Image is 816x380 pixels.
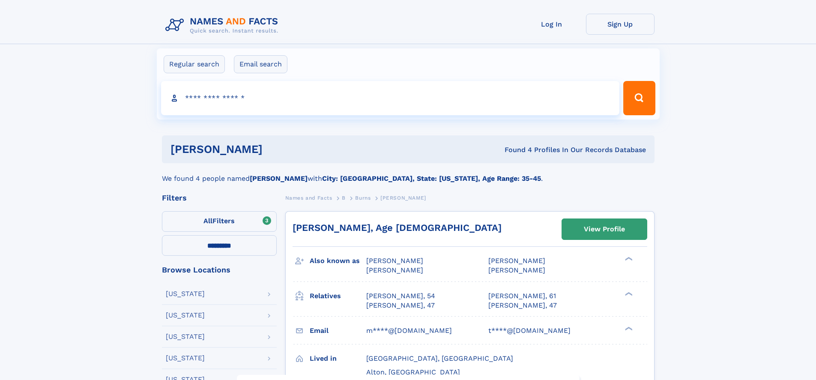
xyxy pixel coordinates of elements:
[170,144,384,155] h1: [PERSON_NAME]
[383,145,646,155] div: Found 4 Profiles In Our Records Database
[322,174,541,183] b: City: [GEOGRAPHIC_DATA], State: [US_STATE], Age Range: 35-45
[562,219,647,239] a: View Profile
[584,219,625,239] div: View Profile
[488,257,545,265] span: [PERSON_NAME]
[285,192,332,203] a: Names and Facts
[162,266,277,274] div: Browse Locations
[161,81,620,115] input: search input
[366,354,513,362] span: [GEOGRAPHIC_DATA], [GEOGRAPHIC_DATA]
[623,256,633,262] div: ❯
[342,195,346,201] span: B
[166,355,205,362] div: [US_STATE]
[488,266,545,274] span: [PERSON_NAME]
[342,192,346,203] a: B
[355,195,371,201] span: Burns
[623,81,655,115] button: Search Button
[203,217,212,225] span: All
[310,351,366,366] h3: Lived in
[488,301,557,310] a: [PERSON_NAME], 47
[250,174,308,183] b: [PERSON_NAME]
[355,192,371,203] a: Burns
[166,333,205,340] div: [US_STATE]
[234,55,287,73] label: Email search
[517,14,586,35] a: Log In
[366,301,435,310] a: [PERSON_NAME], 47
[162,194,277,202] div: Filters
[366,368,460,376] span: Alton, [GEOGRAPHIC_DATA]
[586,14,655,35] a: Sign Up
[162,163,655,184] div: We found 4 people named with .
[166,312,205,319] div: [US_STATE]
[380,195,426,201] span: [PERSON_NAME]
[623,291,633,296] div: ❯
[293,222,502,233] a: [PERSON_NAME], Age [DEMOGRAPHIC_DATA]
[166,290,205,297] div: [US_STATE]
[162,211,277,232] label: Filters
[162,14,285,37] img: Logo Names and Facts
[366,257,423,265] span: [PERSON_NAME]
[164,55,225,73] label: Regular search
[623,326,633,331] div: ❯
[310,254,366,268] h3: Also known as
[366,266,423,274] span: [PERSON_NAME]
[310,323,366,338] h3: Email
[310,289,366,303] h3: Relatives
[366,291,435,301] a: [PERSON_NAME], 54
[488,291,556,301] a: [PERSON_NAME], 61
